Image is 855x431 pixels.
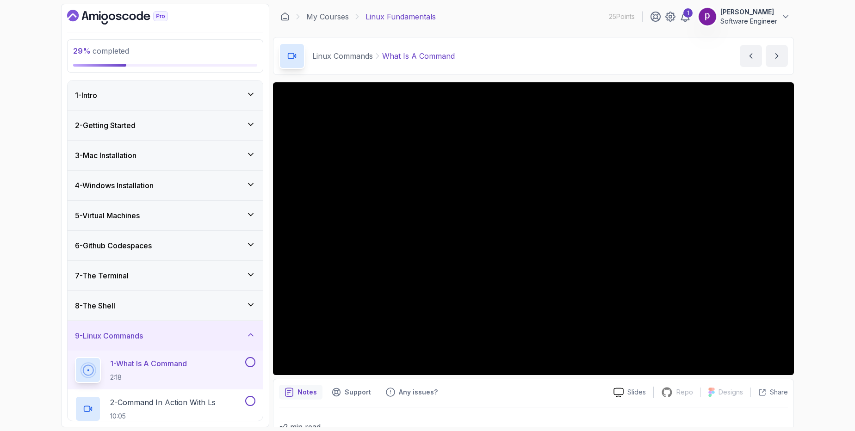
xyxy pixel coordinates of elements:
p: 10:05 [110,412,216,421]
h3: 6 - Github Codespaces [75,240,152,251]
button: next content [766,45,788,67]
a: Slides [606,388,653,397]
img: user profile image [699,8,716,25]
button: 8-The Shell [68,291,263,320]
button: 1-What Is A Command2:18 [75,357,255,383]
h3: 9 - Linux Commands [75,330,143,341]
button: user profile image[PERSON_NAME]Software Engineer [698,7,790,26]
button: Share [750,388,788,397]
a: Dashboard [280,12,290,21]
p: 1 - What Is A Command [110,358,187,369]
h3: 2 - Getting Started [75,120,136,131]
button: 4-Windows Installation [68,171,263,200]
span: 29 % [73,46,91,55]
h3: 7 - The Terminal [75,270,129,281]
a: My Courses [306,11,349,22]
button: 1-Intro [68,80,263,110]
p: Software Engineer [720,17,777,26]
button: previous content [740,45,762,67]
a: 1 [680,11,691,22]
button: 2-Getting Started [68,111,263,140]
p: Repo [676,388,693,397]
p: Designs [719,388,743,397]
button: Feedback button [380,385,443,400]
p: Support [345,388,371,397]
a: Dashboard [67,10,189,25]
h3: 5 - Virtual Machines [75,210,140,221]
h3: 8 - The Shell [75,300,115,311]
button: 2-Command In Action With ls10:05 [75,396,255,422]
p: Slides [627,388,646,397]
p: 25 Points [609,12,635,21]
h3: 1 - Intro [75,90,97,101]
span: completed [73,46,129,55]
button: 7-The Terminal [68,261,263,290]
button: 6-Github Codespaces [68,231,263,260]
div: 1 [683,8,693,18]
p: Any issues? [399,388,438,397]
p: 2:18 [110,373,187,382]
p: Linux Fundamentals [366,11,436,22]
p: 2 - Command In Action With ls [110,397,216,408]
p: Notes [297,388,317,397]
button: notes button [279,385,322,400]
button: 5-Virtual Machines [68,201,263,230]
iframe: 1 - What is a Command [273,82,794,375]
h3: 4 - Windows Installation [75,180,154,191]
h3: 3 - Mac Installation [75,150,136,161]
p: Share [770,388,788,397]
p: What Is A Command [382,50,455,62]
button: 9-Linux Commands [68,321,263,351]
button: Support button [326,385,377,400]
button: 3-Mac Installation [68,141,263,170]
p: Linux Commands [312,50,373,62]
p: [PERSON_NAME] [720,7,777,17]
